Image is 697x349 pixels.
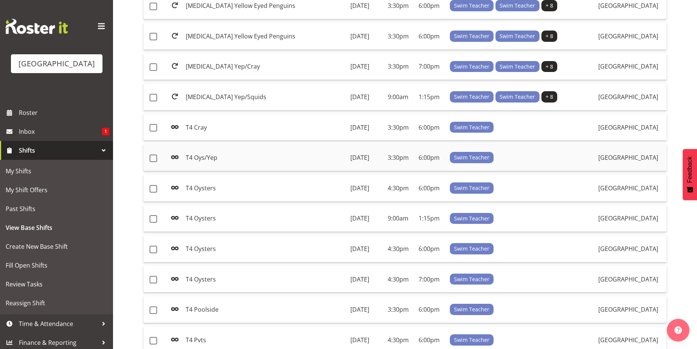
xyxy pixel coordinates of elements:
span: Swim Teacher [500,2,535,10]
span: View Base Shifts [6,222,107,233]
span: Reassign Shift [6,297,107,309]
span: Swim Teacher [454,63,489,71]
td: [MEDICAL_DATA] Yep/Cray [183,54,347,80]
td: 4:30pm [385,236,416,262]
td: 3:30pm [385,114,416,141]
td: 9:00am [385,84,416,110]
a: View Base Shifts [2,218,111,237]
td: [DATE] [347,175,385,202]
td: [DATE] [347,236,385,262]
td: [DATE] [347,266,385,293]
button: Feedback - Show survey [683,149,697,200]
span: Swim Teacher [500,93,535,101]
td: [DATE] [347,296,385,323]
td: T4 Oys/Yep [183,144,347,171]
span: Swim Teacher [454,245,489,253]
span: Finance & Reporting [19,337,98,348]
td: [DATE] [347,23,385,50]
td: T4 Cray [183,114,347,141]
span: My Shifts [6,165,107,177]
img: Rosterit website logo [6,19,68,34]
span: + 8 [546,32,553,40]
a: Fill Open Shifts [2,256,111,275]
td: 9:00am [385,205,416,232]
span: [GEOGRAPHIC_DATA] [598,184,658,192]
span: Swim Teacher [454,184,489,192]
td: 1:15pm [416,84,446,110]
td: 6:00pm [416,175,446,202]
td: 7:00pm [416,54,446,80]
span: [GEOGRAPHIC_DATA] [598,93,658,101]
td: 4:30pm [385,175,416,202]
a: Create New Base Shift [2,237,111,256]
span: [GEOGRAPHIC_DATA] [598,2,658,10]
span: [GEOGRAPHIC_DATA] [598,123,658,132]
td: [MEDICAL_DATA] Yellow Eyed Penguins [183,23,347,50]
span: Create New Base Shift [6,241,107,252]
span: [GEOGRAPHIC_DATA] [598,245,658,253]
span: Swim Teacher [454,32,489,40]
td: T4 Oysters [183,175,347,202]
span: Swim Teacher [454,2,489,10]
td: [DATE] [347,205,385,232]
span: Swim Teacher [454,275,489,283]
span: [GEOGRAPHIC_DATA] [598,336,658,344]
td: 7:00pm [416,266,446,293]
td: 3:30pm [385,296,416,323]
span: Review Tasks [6,279,107,290]
a: Review Tasks [2,275,111,294]
td: 1:15pm [416,205,446,232]
td: 6:00pm [416,144,446,171]
td: T4 Poolside [183,296,347,323]
span: Inbox [19,126,102,137]
span: [GEOGRAPHIC_DATA] [598,214,658,222]
span: Fill Open Shifts [6,260,107,271]
td: [MEDICAL_DATA] Yep/Squids [183,84,347,110]
span: Swim Teacher [500,63,535,71]
td: 6:00pm [416,236,446,262]
td: [DATE] [347,144,385,171]
span: Swim Teacher [454,93,489,101]
span: Swim Teacher [454,214,489,223]
a: Past Shifts [2,199,111,218]
span: [GEOGRAPHIC_DATA] [598,275,658,283]
td: 3:30pm [385,23,416,50]
span: + 8 [546,2,553,10]
span: [GEOGRAPHIC_DATA] [598,62,658,70]
span: Swim Teacher [454,305,489,314]
div: [GEOGRAPHIC_DATA] [18,58,95,69]
span: + 8 [546,63,553,71]
td: [DATE] [347,54,385,80]
span: [GEOGRAPHIC_DATA] [598,305,658,314]
span: Swim Teacher [500,32,535,40]
span: Swim Teacher [454,336,489,344]
td: T4 Oysters [183,266,347,293]
span: 1 [102,128,109,135]
img: help-xxl-2.png [674,326,682,334]
span: My Shift Offers [6,184,107,196]
span: Swim Teacher [454,153,489,162]
td: T4 Oysters [183,205,347,232]
a: Reassign Shift [2,294,111,312]
span: Past Shifts [6,203,107,214]
a: My Shifts [2,162,111,181]
td: 4:30pm [385,266,416,293]
span: Swim Teacher [454,123,489,132]
td: 6:00pm [416,23,446,50]
td: 6:00pm [416,296,446,323]
a: My Shift Offers [2,181,111,199]
span: Feedback [686,156,693,183]
td: [DATE] [347,114,385,141]
td: 3:30pm [385,144,416,171]
span: Shifts [19,145,98,156]
span: + 8 [546,93,553,101]
span: [GEOGRAPHIC_DATA] [598,32,658,40]
span: [GEOGRAPHIC_DATA] [598,153,658,162]
td: 3:30pm [385,54,416,80]
span: Roster [19,107,109,118]
td: T4 Oysters [183,236,347,262]
td: [DATE] [347,84,385,110]
td: 6:00pm [416,114,446,141]
span: Time & Attendance [19,318,98,329]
